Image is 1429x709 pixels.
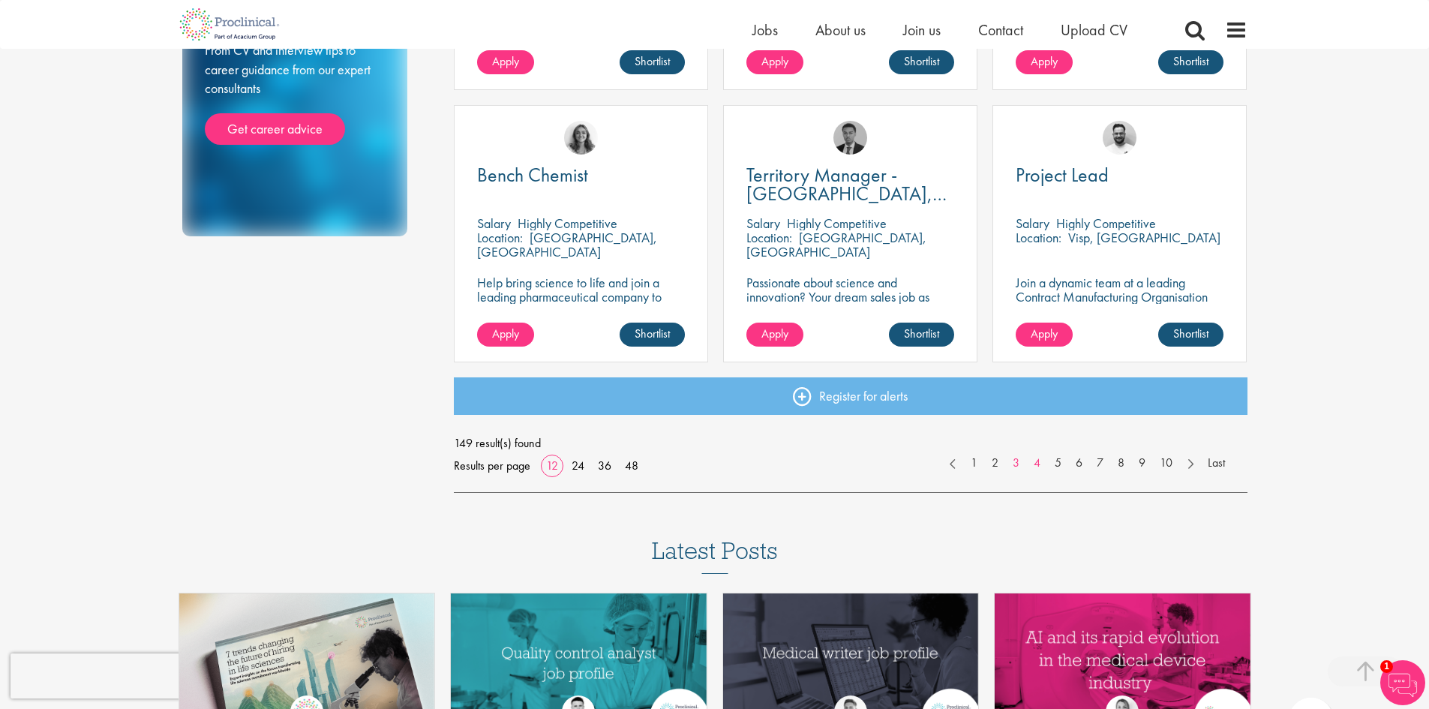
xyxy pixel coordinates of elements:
[1026,455,1048,472] a: 4
[454,377,1247,415] a: Register for alerts
[1200,455,1232,472] a: Last
[541,458,563,473] a: 12
[205,41,385,145] div: From CV and interview tips to career guidance from our expert consultants
[903,20,941,40] a: Join us
[1061,20,1127,40] a: Upload CV
[477,166,685,185] a: Bench Chemist
[746,162,947,225] span: Territory Manager - [GEOGRAPHIC_DATA], [GEOGRAPHIC_DATA]
[1047,455,1069,472] a: 5
[746,166,954,203] a: Territory Manager - [GEOGRAPHIC_DATA], [GEOGRAPHIC_DATA]
[1110,455,1132,472] a: 8
[620,458,644,473] a: 48
[1031,53,1058,69] span: Apply
[477,275,685,347] p: Help bring science to life and join a leading pharmaceutical company to play a key role in delive...
[746,215,780,232] span: Salary
[1103,121,1136,155] img: Emile De Beer
[1016,215,1049,232] span: Salary
[518,215,617,232] p: Highly Competitive
[566,458,590,473] a: 24
[11,653,203,698] iframe: reCAPTCHA
[978,20,1023,40] a: Contact
[746,229,792,246] span: Location:
[752,20,778,40] a: Jobs
[477,215,511,232] span: Salary
[1016,275,1223,347] p: Join a dynamic team at a leading Contract Manufacturing Organisation (CMO) and contribute to grou...
[454,432,1247,455] span: 149 result(s) found
[477,323,534,347] a: Apply
[492,326,519,341] span: Apply
[1380,660,1393,673] span: 1
[761,53,788,69] span: Apply
[593,458,617,473] a: 36
[889,323,954,347] a: Shortlist
[761,326,788,341] span: Apply
[963,455,985,472] a: 1
[746,229,926,260] p: [GEOGRAPHIC_DATA], [GEOGRAPHIC_DATA]
[746,323,803,347] a: Apply
[1089,455,1111,472] a: 7
[1068,229,1220,246] p: Visp, [GEOGRAPHIC_DATA]
[492,53,519,69] span: Apply
[477,162,588,188] span: Bench Chemist
[889,50,954,74] a: Shortlist
[787,215,887,232] p: Highly Competitive
[477,50,534,74] a: Apply
[746,275,954,318] p: Passionate about science and innovation? Your dream sales job as Territory Manager awaits!
[564,121,598,155] img: Jackie Cerchio
[477,229,523,246] span: Location:
[652,538,778,574] h3: Latest Posts
[1016,162,1109,188] span: Project Lead
[1016,166,1223,185] a: Project Lead
[984,455,1006,472] a: 2
[1031,326,1058,341] span: Apply
[1131,455,1153,472] a: 9
[833,121,867,155] img: Carl Gbolade
[1380,660,1425,705] img: Chatbot
[815,20,866,40] a: About us
[1068,455,1090,472] a: 6
[1158,323,1223,347] a: Shortlist
[620,50,685,74] a: Shortlist
[1158,50,1223,74] a: Shortlist
[454,455,530,477] span: Results per page
[1016,323,1073,347] a: Apply
[1016,229,1061,246] span: Location:
[620,323,685,347] a: Shortlist
[1016,50,1073,74] a: Apply
[1005,455,1027,472] a: 3
[477,229,657,260] p: [GEOGRAPHIC_DATA], [GEOGRAPHIC_DATA]
[1056,215,1156,232] p: Highly Competitive
[746,50,803,74] a: Apply
[1152,455,1180,472] a: 10
[205,113,345,145] a: Get career advice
